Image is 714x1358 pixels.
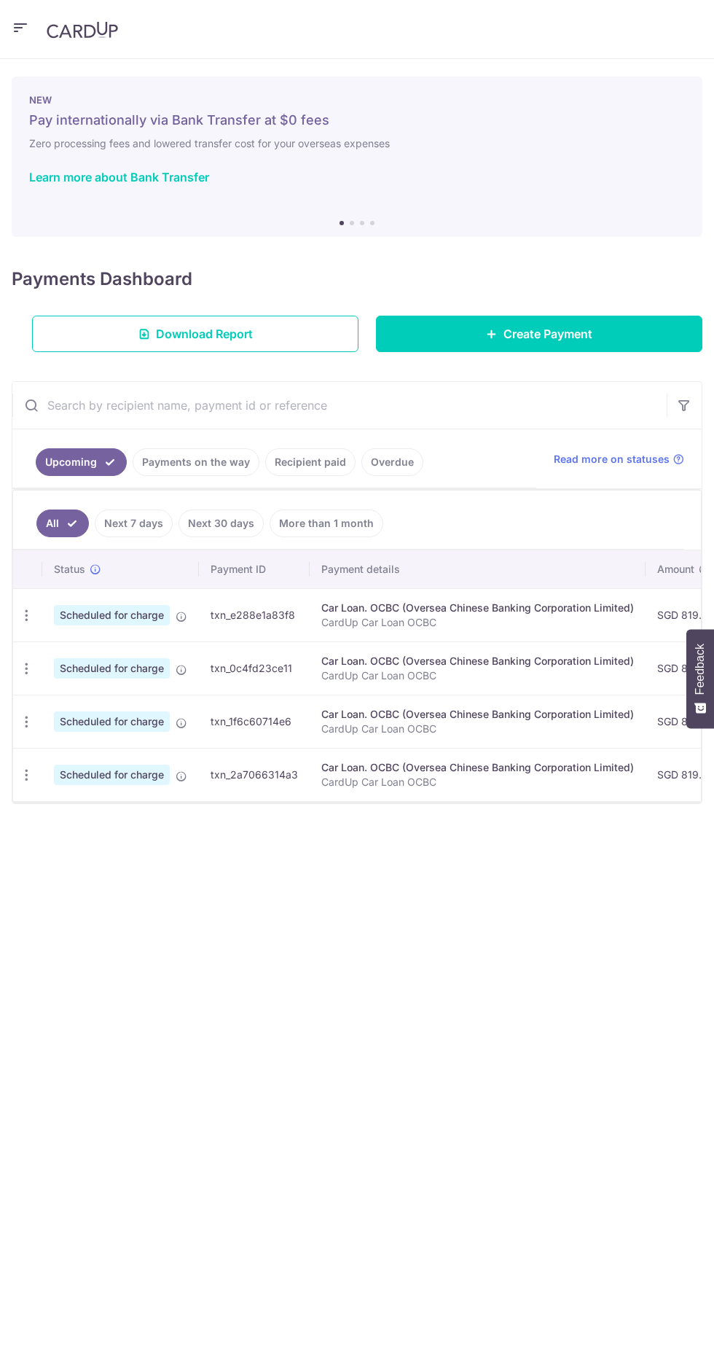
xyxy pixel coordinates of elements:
span: Scheduled for charge [54,658,170,679]
p: CardUp Car Loan OCBC [321,615,634,630]
a: All [36,510,89,537]
th: Payment details [310,550,646,588]
p: CardUp Car Loan OCBC [321,722,634,736]
span: Scheduled for charge [54,711,170,732]
span: Amount [657,562,694,577]
a: Learn more about Bank Transfer [29,170,209,184]
a: Create Payment [376,316,702,352]
a: Next 7 days [95,510,173,537]
p: CardUp Car Loan OCBC [321,775,634,789]
p: CardUp Car Loan OCBC [321,668,634,683]
div: Car Loan. OCBC (Oversea Chinese Banking Corporation Limited) [321,601,634,615]
span: Scheduled for charge [54,605,170,625]
a: Upcoming [36,448,127,476]
h5: Pay internationally via Bank Transfer at $0 fees [29,112,685,129]
button: Feedback - Show survey [686,629,714,728]
span: Feedback [694,644,707,695]
a: Read more on statuses [554,452,684,467]
a: More than 1 month [270,510,383,537]
div: Car Loan. OCBC (Oversea Chinese Banking Corporation Limited) [321,654,634,668]
th: Payment ID [199,550,310,588]
a: Download Report [32,316,358,352]
a: Next 30 days [178,510,264,537]
a: Payments on the way [133,448,259,476]
p: NEW [29,94,685,106]
td: txn_2a7066314a3 [199,748,310,801]
td: txn_1f6c60714e6 [199,695,310,748]
span: Status [54,562,85,577]
div: Car Loan. OCBC (Oversea Chinese Banking Corporation Limited) [321,760,634,775]
span: Read more on statuses [554,452,670,467]
a: Overdue [361,448,423,476]
input: Search by recipient name, payment id or reference [12,382,667,429]
td: txn_0c4fd23ce11 [199,641,310,695]
img: CardUp [47,21,118,39]
h4: Payments Dashboard [12,266,192,292]
span: Download Report [156,325,253,343]
div: Car Loan. OCBC (Oversea Chinese Banking Corporation Limited) [321,707,634,722]
td: txn_e288e1a83f8 [199,588,310,641]
span: Scheduled for charge [54,765,170,785]
h6: Zero processing fees and lowered transfer cost for your overseas expenses [29,135,685,152]
a: Recipient paid [265,448,356,476]
span: Create Payment [503,325,592,343]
